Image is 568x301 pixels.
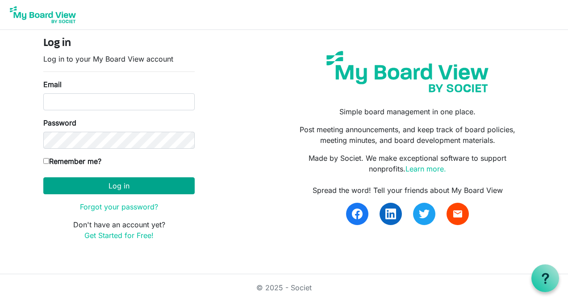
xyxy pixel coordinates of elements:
a: © 2025 - Societ [256,283,312,292]
label: Remember me? [43,156,101,167]
label: Password [43,117,76,128]
img: twitter.svg [419,209,430,219]
button: Log in [43,177,195,194]
p: Don't have an account yet? [43,219,195,241]
a: Forgot your password? [80,202,158,211]
p: Simple board management in one place. [291,106,525,117]
img: facebook.svg [352,209,363,219]
p: Made by Societ. We make exceptional software to support nonprofits. [291,153,525,174]
label: Email [43,79,62,90]
img: linkedin.svg [385,209,396,219]
img: My Board View Logo [7,4,79,26]
span: email [452,209,463,219]
input: Remember me? [43,158,49,164]
a: email [447,203,469,225]
a: Get Started for Free! [84,231,154,240]
div: Spread the word! Tell your friends about My Board View [291,185,525,196]
a: Learn more. [405,164,446,173]
p: Post meeting announcements, and keep track of board policies, meeting minutes, and board developm... [291,124,525,146]
img: my-board-view-societ.svg [320,44,495,99]
p: Log in to your My Board View account [43,54,195,64]
h4: Log in [43,37,195,50]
